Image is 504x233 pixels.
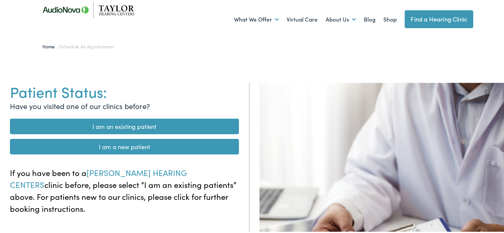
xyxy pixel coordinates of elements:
a: I am an existing patient [10,118,239,133]
a: Home [42,42,58,49]
a: What We Offer [234,6,279,31]
a: I am a new patient [10,138,239,153]
a: Shop [383,6,397,31]
a: About Us [326,6,356,31]
span: Schedule An Appointment [60,42,114,49]
p: Have you visited one of our clinics before? [10,99,239,110]
p: If you have been to a clinic before, please select “I am an existing patients” above. For patient... [10,166,239,213]
span: [PERSON_NAME] HEARING CENTERS [10,166,187,189]
a: Find a Hearing Clinic [405,9,473,27]
span: / [42,42,114,49]
a: Blog [364,6,375,31]
h1: Patient Status: [10,82,239,99]
a: Virtual Care [287,6,318,31]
